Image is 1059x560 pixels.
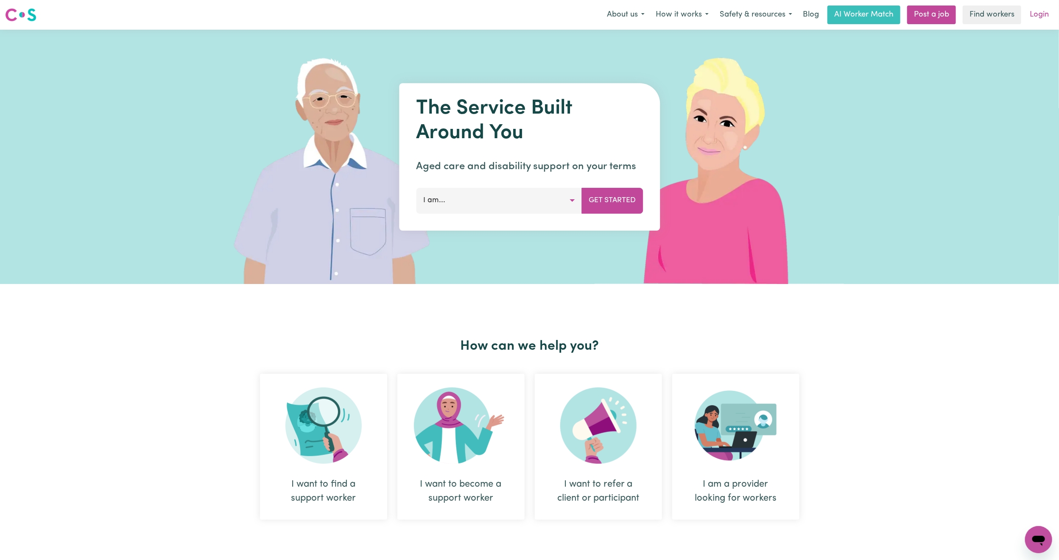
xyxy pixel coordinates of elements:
[397,374,525,520] div: I want to become a support worker
[414,387,508,464] img: Become Worker
[695,387,777,464] img: Provider
[535,374,662,520] div: I want to refer a client or participant
[416,188,582,213] button: I am...
[827,6,900,24] a: AI Worker Match
[418,477,504,505] div: I want to become a support worker
[280,477,367,505] div: I want to find a support worker
[1025,6,1054,24] a: Login
[416,97,643,145] h1: The Service Built Around You
[255,338,805,354] h2: How can we help you?
[693,477,779,505] div: I am a provider looking for workers
[555,477,642,505] div: I want to refer a client or participant
[260,374,387,520] div: I want to find a support worker
[5,7,36,22] img: Careseekers logo
[601,6,650,24] button: About us
[907,6,956,24] a: Post a job
[798,6,824,24] a: Blog
[1025,526,1052,553] iframe: Button to launch messaging window, conversation in progress
[560,387,637,464] img: Refer
[963,6,1021,24] a: Find workers
[285,387,362,464] img: Search
[5,5,36,25] a: Careseekers logo
[581,188,643,213] button: Get Started
[416,159,643,174] p: Aged care and disability support on your terms
[714,6,798,24] button: Safety & resources
[672,374,799,520] div: I am a provider looking for workers
[650,6,714,24] button: How it works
